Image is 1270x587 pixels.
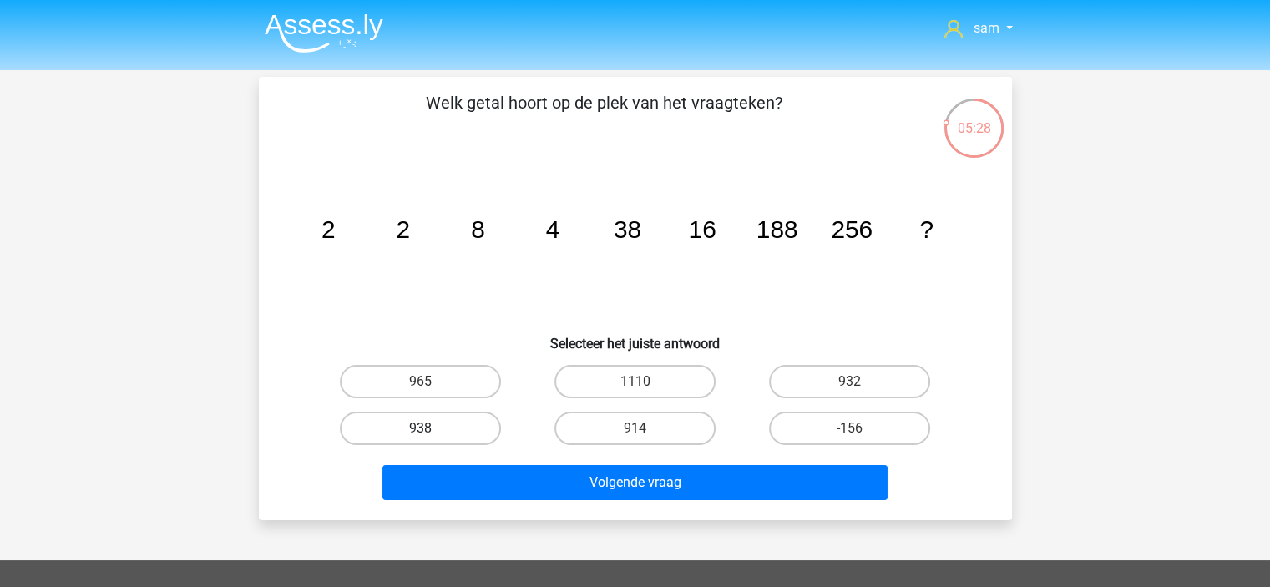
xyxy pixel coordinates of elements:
button: Volgende vraag [382,465,888,500]
label: 914 [554,412,716,445]
img: Assessly [265,13,383,53]
tspan: 38 [613,215,640,243]
tspan: 16 [688,215,716,243]
label: 932 [769,365,930,398]
tspan: 256 [831,215,873,243]
span: sam [973,20,999,36]
label: 1110 [554,365,716,398]
tspan: 8 [471,215,485,243]
tspan: 2 [321,215,335,243]
label: 938 [340,412,501,445]
label: -156 [769,412,930,445]
tspan: 4 [545,215,559,243]
div: 05:28 [943,97,1005,139]
h6: Selecteer het juiste antwoord [286,322,985,352]
label: 965 [340,365,501,398]
tspan: 2 [396,215,410,243]
tspan: 188 [756,215,797,243]
tspan: ? [919,215,934,243]
p: Welk getal hoort op de plek van het vraagteken? [286,90,923,140]
a: sam [938,18,1019,38]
